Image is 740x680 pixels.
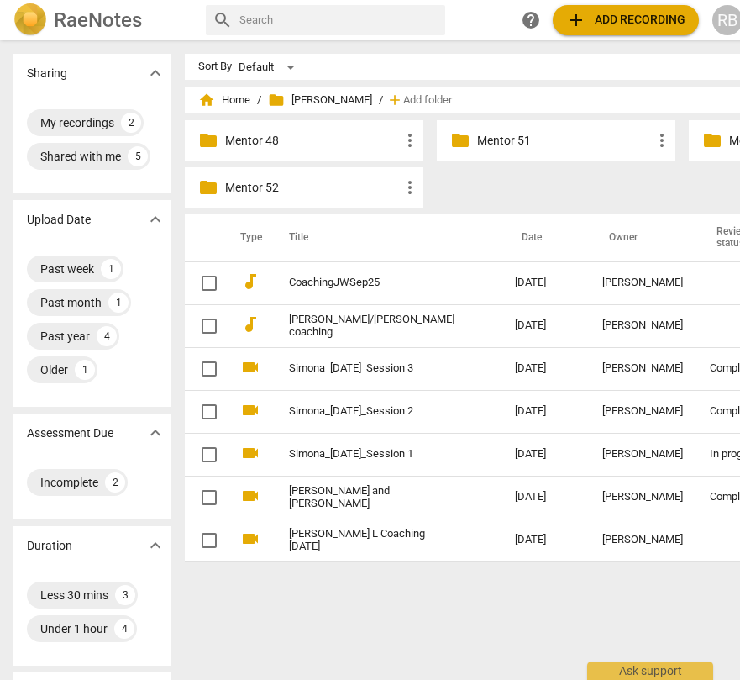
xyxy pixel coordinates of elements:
div: [PERSON_NAME] [602,405,683,418]
td: [DATE] [501,433,589,476]
div: 1 [101,259,121,279]
span: / [257,94,261,107]
span: expand_more [145,423,165,443]
span: folder [450,130,470,150]
span: videocam [240,529,260,549]
td: [DATE] [501,390,589,433]
div: 4 [97,326,117,346]
span: videocam [240,486,260,506]
div: Older [40,361,68,378]
p: Mentor 48 [225,132,400,150]
span: videocam [240,357,260,377]
button: Show more [143,420,168,445]
div: [PERSON_NAME] [602,491,683,503]
span: more_vert [652,130,672,150]
span: help [521,10,541,30]
th: Owner [589,214,696,261]
span: more_vert [400,130,420,150]
div: Less 30 mins [40,587,108,604]
p: Mentor 52 [225,179,400,197]
p: Duration [27,537,72,555]
div: 5 [128,146,148,166]
div: 2 [121,113,141,133]
a: Simona_[DATE]_Session 1 [289,448,454,461]
button: Show more [143,533,168,558]
div: Past week [40,261,94,277]
div: [PERSON_NAME] [602,362,683,375]
span: add [386,92,403,108]
span: expand_more [145,535,165,556]
button: Show more [143,207,168,232]
span: expand_more [145,63,165,83]
td: [DATE] [501,304,589,347]
p: Assessment Due [27,424,113,442]
span: folder [198,177,218,198]
a: Simona_[DATE]_Session 3 [289,362,454,375]
a: [PERSON_NAME]/[PERSON_NAME] coaching [289,314,454,339]
td: [DATE] [501,476,589,519]
div: My recordings [40,114,114,131]
div: [PERSON_NAME] [602,534,683,546]
div: Incomplete [40,474,98,491]
div: Past month [40,294,102,311]
div: 3 [115,585,135,605]
div: Sort By [198,61,232,73]
span: Add folder [403,94,452,107]
span: videocam [240,443,260,463]
div: Ask support [587,662,713,680]
div: Past year [40,328,90,345]
span: expand_more [145,209,165,229]
span: videocam [240,400,260,420]
th: Date [501,214,589,261]
td: [DATE] [501,261,589,304]
h2: RaeNotes [54,8,142,32]
input: Search [239,7,438,34]
span: folder [268,92,285,108]
a: Simona_[DATE]_Session 2 [289,405,454,418]
td: [DATE] [501,347,589,390]
div: Shared with me [40,148,121,165]
th: Title [269,214,501,261]
div: 1 [108,293,129,313]
a: [PERSON_NAME] and [PERSON_NAME] [289,485,454,510]
button: Show more [143,61,168,86]
span: Add recording [566,10,685,30]
img: Logo [13,3,47,37]
span: more_vert [400,177,420,198]
div: 4 [114,619,134,639]
span: Home [198,92,250,108]
div: 1 [75,360,95,380]
p: Upload Date [27,211,91,229]
div: 2 [105,472,125,493]
div: [PERSON_NAME] [602,277,683,289]
a: Help [516,5,546,35]
a: LogoRaeNotes [13,3,192,37]
p: Mentor 51 [477,132,652,150]
span: folder [198,130,218,150]
div: Default [239,54,301,81]
button: Upload [553,5,699,35]
span: audiotrack [240,314,260,335]
th: Type [227,214,269,261]
span: [PERSON_NAME] [268,92,372,108]
span: folder [702,130,722,150]
div: [PERSON_NAME] [602,448,683,461]
span: home [198,92,215,108]
td: [DATE] [501,519,589,561]
div: [PERSON_NAME] [602,319,683,332]
span: / [379,94,383,107]
a: [PERSON_NAME] L Coaching [DATE] [289,528,454,553]
span: add [566,10,586,30]
div: Under 1 hour [40,620,108,637]
a: CoachingJWSep25 [289,277,454,289]
span: search [213,10,233,30]
span: audiotrack [240,271,260,292]
p: Sharing [27,65,67,82]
